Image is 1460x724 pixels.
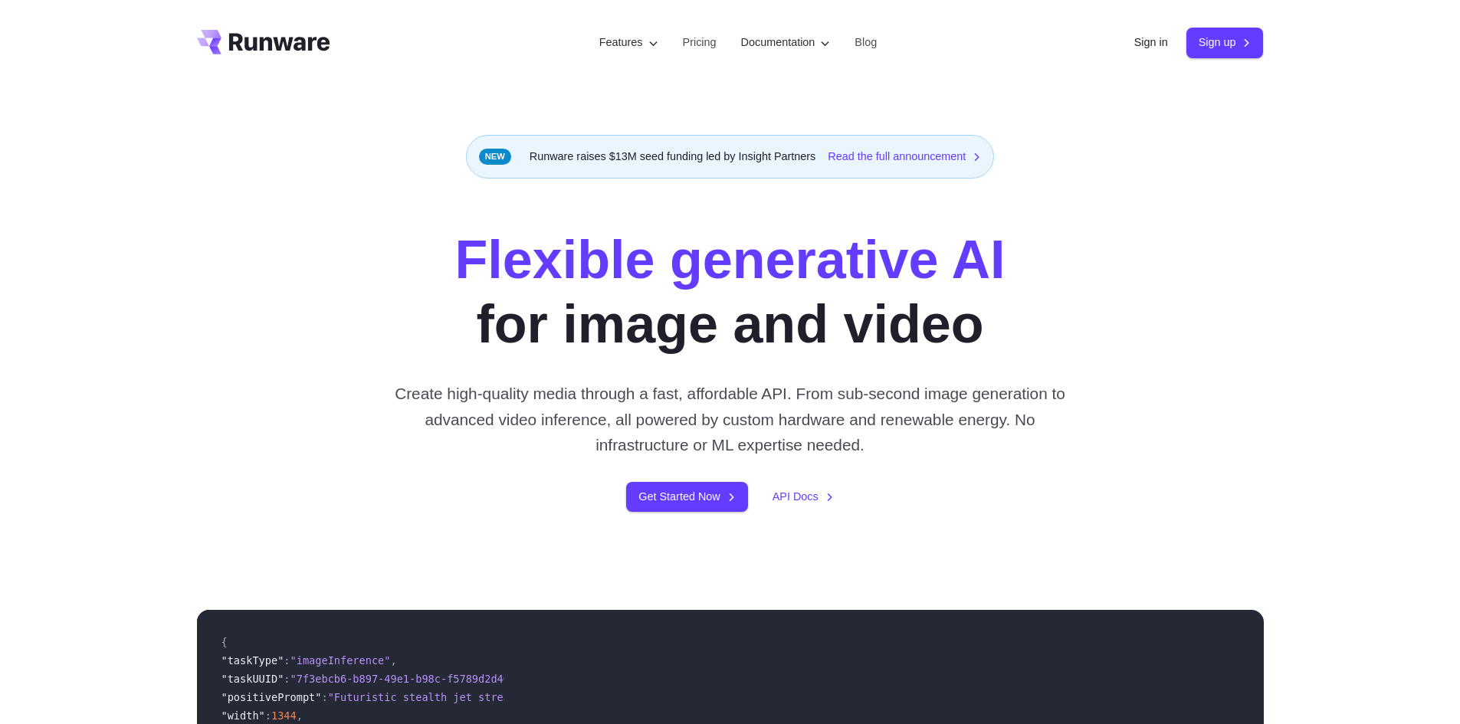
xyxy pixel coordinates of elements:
[271,709,297,722] span: 1344
[290,654,391,667] span: "imageInference"
[454,228,1005,356] h1: for image and video
[390,654,396,667] span: ,
[265,709,271,722] span: :
[855,34,877,51] a: Blog
[626,482,747,512] a: Get Started Now
[197,30,330,54] a: Go to /
[683,34,717,51] a: Pricing
[297,709,303,722] span: ,
[454,230,1005,290] strong: Flexible generative AI
[1134,34,1168,51] a: Sign in
[221,636,228,648] span: {
[284,654,290,667] span: :
[741,34,831,51] label: Documentation
[389,381,1071,457] p: Create high-quality media through a fast, affordable API. From sub-second image generation to adv...
[773,488,834,506] a: API Docs
[221,709,265,722] span: "width"
[221,654,284,667] span: "taskType"
[599,34,658,51] label: Features
[1186,28,1264,57] a: Sign up
[466,135,995,179] div: Runware raises $13M seed funding led by Insight Partners
[221,673,284,685] span: "taskUUID"
[328,691,899,703] span: "Futuristic stealth jet streaking through a neon-lit cityscape with glowing purple exhaust"
[828,148,981,165] a: Read the full announcement
[321,691,327,703] span: :
[284,673,290,685] span: :
[290,673,529,685] span: "7f3ebcb6-b897-49e1-b98c-f5789d2d40d7"
[221,691,322,703] span: "positivePrompt"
